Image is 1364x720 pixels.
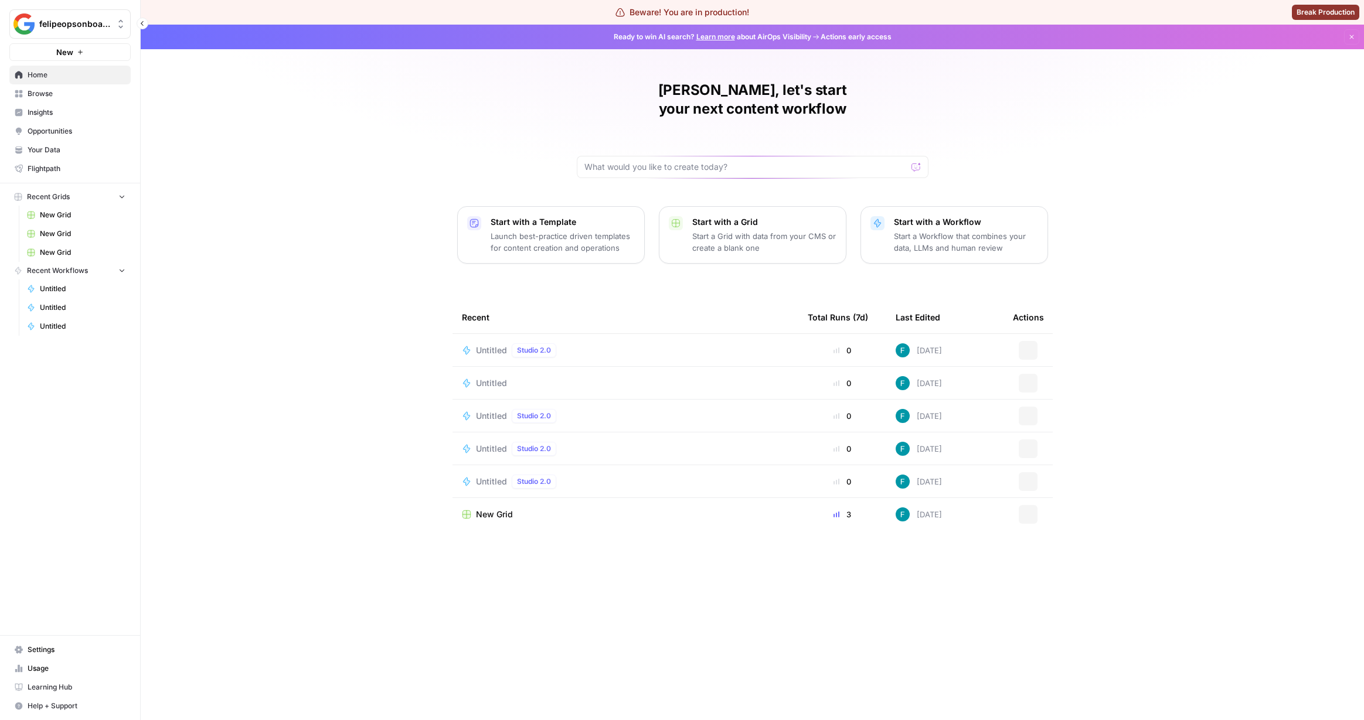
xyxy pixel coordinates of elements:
span: Studio 2.0 [517,443,551,454]
a: Opportunities [9,122,131,141]
p: Launch best-practice driven templates for content creation and operations [491,230,635,254]
span: Recent Grids [27,192,70,202]
span: Untitled [476,476,507,487]
div: 0 [808,443,877,455]
div: [DATE] [896,442,942,456]
span: Untitled [476,377,507,389]
span: Browse [28,88,125,99]
span: Untitled [476,344,507,356]
div: [DATE] [896,409,942,423]
span: New Grid [40,210,125,220]
a: Learning Hub [9,678,131,697]
span: Settings [28,644,125,655]
span: Untitled [40,284,125,294]
span: Untitled [40,321,125,332]
span: New Grid [476,509,513,520]
div: 0 [808,344,877,356]
button: Workspace: felipeopsonboarding [9,9,131,39]
div: 3 [808,509,877,520]
a: Home [9,66,131,84]
h1: [PERSON_NAME], let's start your next content workflow [577,81,928,118]
div: Beware! You are in production! [615,6,749,18]
div: Recent [462,301,789,333]
button: Start with a TemplateLaunch best-practice driven templates for content creation and operations [457,206,645,264]
button: Help + Support [9,697,131,715]
div: Total Runs (7d) [808,301,868,333]
span: New [56,46,73,58]
span: Help + Support [28,701,125,711]
span: Your Data [28,145,125,155]
div: [DATE] [896,475,942,489]
a: Flightpath [9,159,131,178]
span: Recent Workflows [27,265,88,276]
img: 3qwd99qm5jrkms79koxglshcff0m [896,507,910,521]
span: Studio 2.0 [517,345,551,356]
button: Recent Grids [9,188,131,206]
img: 3qwd99qm5jrkms79koxglshcff0m [896,343,910,357]
div: Last Edited [896,301,940,333]
button: New [9,43,131,61]
a: Settings [9,640,131,659]
a: New Grid [462,509,789,520]
div: 0 [808,476,877,487]
div: Actions [1013,301,1044,333]
span: Untitled [476,443,507,455]
button: Recent Workflows [9,262,131,279]
a: Your Data [9,141,131,159]
a: Untitled [462,377,789,389]
input: What would you like to create today? [584,161,907,173]
div: [DATE] [896,507,942,521]
p: Start with a Grid [692,216,836,228]
img: felipeopsonboarding Logo [13,13,35,35]
span: Ready to win AI search? about AirOps Visibility [614,32,811,42]
a: UntitledStudio 2.0 [462,442,789,456]
div: [DATE] [896,343,942,357]
a: Browse [9,84,131,103]
img: 3qwd99qm5jrkms79koxglshcff0m [896,442,910,456]
a: Usage [9,659,131,678]
span: Studio 2.0 [517,411,551,421]
img: 3qwd99qm5jrkms79koxglshcff0m [896,376,910,390]
span: Usage [28,663,125,674]
p: Start a Workflow that combines your data, LLMs and human review [894,230,1038,254]
img: 3qwd99qm5jrkms79koxglshcff0m [896,475,910,489]
span: Actions early access [821,32,892,42]
a: UntitledStudio 2.0 [462,343,789,357]
span: Opportunities [28,126,125,137]
a: UntitledStudio 2.0 [462,475,789,489]
button: Start with a WorkflowStart a Workflow that combines your data, LLMs and human review [860,206,1048,264]
a: Untitled [22,298,131,317]
div: 0 [808,410,877,422]
span: New Grid [40,247,125,258]
p: Start with a Workflow [894,216,1038,228]
a: New Grid [22,243,131,262]
div: [DATE] [896,376,942,390]
span: Learning Hub [28,682,125,692]
span: Home [28,70,125,80]
span: New Grid [40,228,125,239]
button: Start with a GridStart a Grid with data from your CMS or create a blank one [659,206,846,264]
span: Untitled [476,410,507,422]
a: New Grid [22,224,131,243]
img: 3qwd99qm5jrkms79koxglshcff0m [896,409,910,423]
a: Untitled [22,279,131,298]
a: Learn more [696,32,735,41]
a: New Grid [22,206,131,224]
a: Untitled [22,317,131,336]
a: UntitledStudio 2.0 [462,409,789,423]
div: 0 [808,377,877,389]
span: Untitled [40,302,125,313]
p: Start a Grid with data from your CMS or create a blank one [692,230,836,254]
span: Studio 2.0 [517,476,551,487]
span: felipeopsonboarding [39,18,110,30]
a: Insights [9,103,131,122]
p: Start with a Template [491,216,635,228]
button: Break Production [1292,5,1359,20]
span: Break Production [1297,7,1355,18]
span: Insights [28,107,125,118]
span: Flightpath [28,163,125,174]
